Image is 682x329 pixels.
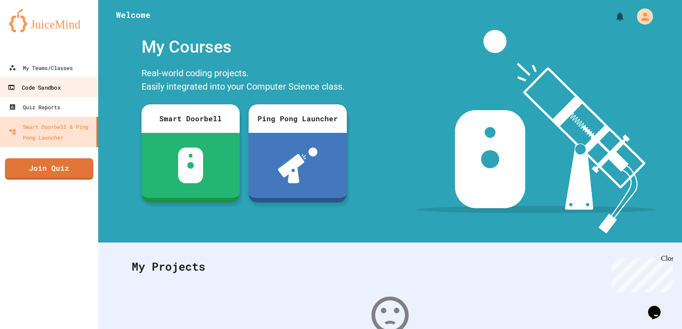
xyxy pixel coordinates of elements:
[628,6,655,27] div: My Account
[5,158,93,180] a: Join Quiz
[141,104,240,133] div: Smart Doorbell
[137,30,351,64] div: My Courses
[598,9,628,24] div: My Notifications
[9,102,60,112] div: Quiz Reports
[178,148,204,183] img: sdb-white.svg
[9,121,93,143] div: Smart Doorbell & Ping Pong Launcher
[8,82,60,93] div: Code Sandbox
[9,9,89,32] img: logo-orange.svg
[278,148,318,183] img: ppl-with-ball.png
[645,293,673,320] iframe: chat widget
[608,255,673,292] iframe: chat widget
[137,64,351,98] div: Real-world coding projects. Easily integrated into your Computer Science class.
[4,4,62,57] div: Chat with us now!Close
[123,249,657,284] div: My Projects
[9,62,73,73] div: My Teams/Classes
[416,30,656,234] img: banner-image-my-projects.png
[249,104,347,133] div: Ping Pong Launcher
